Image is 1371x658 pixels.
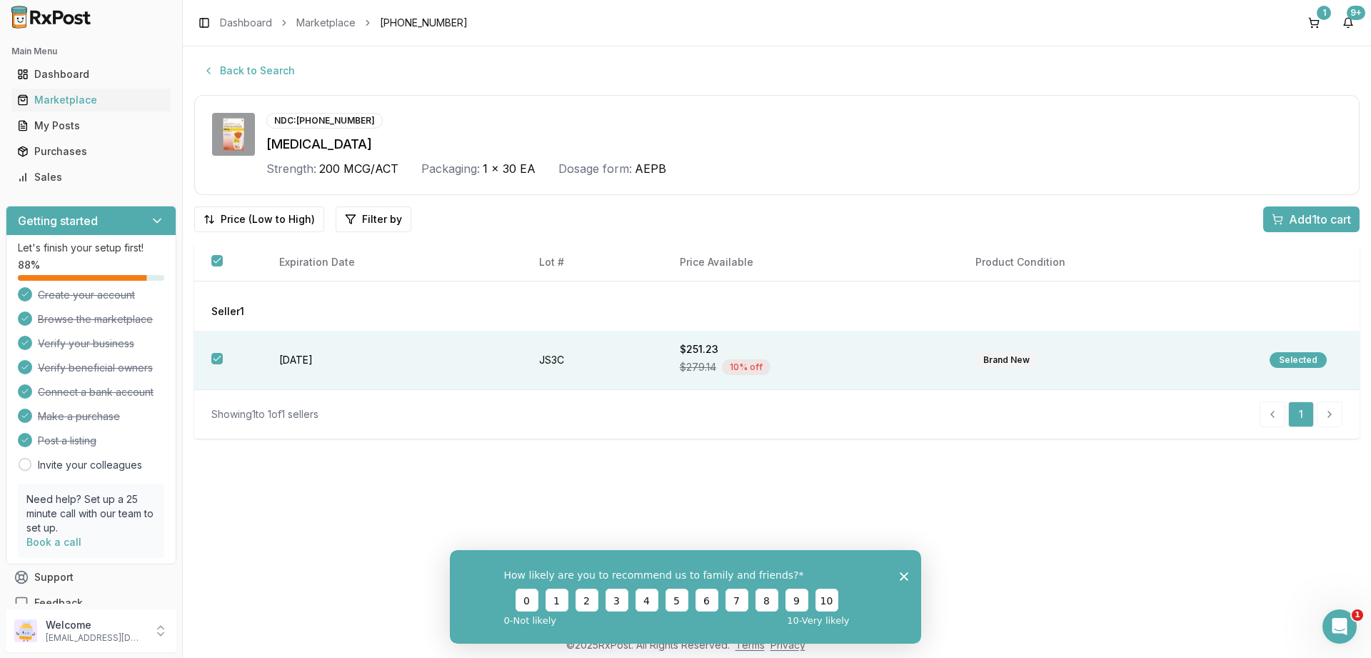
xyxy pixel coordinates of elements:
[6,166,176,189] button: Sales
[11,139,171,164] a: Purchases
[266,113,383,129] div: NDC: [PHONE_NUMBER]
[38,458,142,472] a: Invite your colleagues
[266,134,1342,154] div: [MEDICAL_DATA]
[336,206,411,232] button: Filter by
[38,337,134,351] span: Verify your business
[6,564,176,590] button: Support
[38,434,96,448] span: Post a listing
[194,58,303,84] button: Back to Search
[18,212,98,229] h3: Getting started
[212,113,255,156] img: Arnuity Ellipta 200 MCG/ACT AEPB
[421,160,480,177] div: Packaging:
[6,140,176,163] button: Purchases
[319,160,398,177] span: 200 MCG/ACT
[735,639,765,651] a: Terms
[46,618,145,632] p: Welcome
[680,360,716,374] span: $279.14
[38,288,135,302] span: Create your account
[958,244,1252,281] th: Product Condition
[194,206,324,232] button: Price (Low to High)
[38,385,154,399] span: Connect a bank account
[1288,402,1314,427] a: 1
[1302,11,1325,34] button: 1
[17,170,165,184] div: Sales
[1263,206,1360,232] button: Add1to cart
[11,46,171,57] h2: Main Menu
[26,492,156,535] p: Need help? Set up a 25 minute call with our team to set up.
[1347,6,1365,20] div: 9+
[975,352,1038,368] div: Brand New
[1270,352,1327,368] div: Selected
[46,632,145,644] p: [EMAIL_ADDRESS][DOMAIN_NAME]
[211,407,318,422] div: Showing 1 to 1 of 1 sellers
[635,160,666,177] span: AEPB
[17,144,165,159] div: Purchases
[1337,11,1360,34] button: 9+
[11,61,171,87] a: Dashboard
[450,550,921,644] iframe: Survey from RxPost
[680,342,941,357] div: $251.23
[262,244,523,281] th: Expiration Date
[1352,609,1363,621] span: 1
[6,6,97,29] img: RxPost Logo
[522,331,662,390] td: JS3C
[14,619,37,642] img: User avatar
[380,16,468,30] span: [PHONE_NUMBER]
[296,16,356,30] a: Marketplace
[221,212,315,226] span: Price (Low to High)
[26,536,81,548] a: Book a call
[770,639,805,651] a: Privacy
[1317,6,1331,20] div: 1
[38,312,153,326] span: Browse the marketplace
[483,160,536,177] span: 1 x 30 EA
[1322,609,1357,644] iframe: Intercom live chat
[262,331,523,390] td: [DATE]
[663,244,958,281] th: Price Available
[6,114,176,137] button: My Posts
[722,359,770,375] div: 10 % off
[11,87,171,113] a: Marketplace
[17,67,165,81] div: Dashboard
[6,590,176,616] button: Feedback
[17,93,165,107] div: Marketplace
[18,241,164,255] p: Let's finish your setup first!
[6,89,176,111] button: Marketplace
[1260,402,1342,427] nav: pagination
[1289,211,1351,228] span: Add 1 to cart
[11,164,171,190] a: Sales
[18,258,40,272] span: 88 %
[362,212,402,226] span: Filter by
[220,16,468,30] nav: breadcrumb
[11,113,171,139] a: My Posts
[6,63,176,86] button: Dashboard
[34,596,83,610] span: Feedback
[220,16,272,30] a: Dashboard
[558,160,632,177] div: Dosage form:
[38,409,120,424] span: Make a purchase
[522,244,662,281] th: Lot #
[266,160,316,177] div: Strength:
[38,361,153,375] span: Verify beneficial owners
[211,304,244,319] span: Seller 1
[17,119,165,133] div: My Posts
